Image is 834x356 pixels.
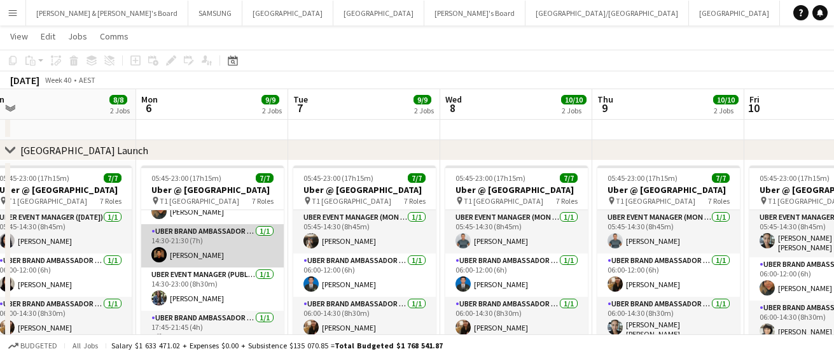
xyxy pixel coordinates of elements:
[293,184,436,196] h3: Uber @ [GEOGRAPHIC_DATA]
[713,95,739,104] span: 10/10
[443,101,462,115] span: 8
[714,106,738,115] div: 2 Jobs
[414,95,431,104] span: 9/9
[262,106,282,115] div: 2 Jobs
[445,184,588,196] h3: Uber @ [GEOGRAPHIC_DATA]
[597,166,740,354] app-job-card: 05:45-23:00 (17h15m)7/7Uber @ [GEOGRAPHIC_DATA] T1 [GEOGRAPHIC_DATA]7 RolesUBER Event Manager (Mo...
[20,144,148,157] div: [GEOGRAPHIC_DATA] Launch
[36,28,60,45] a: Edit
[595,101,613,115] span: 9
[445,253,588,297] app-card-role: UBER Brand Ambassador ([PERSON_NAME])1/106:00-12:00 (6h)[PERSON_NAME]
[63,28,92,45] a: Jobs
[335,341,443,350] span: Total Budgeted $1 768 541.87
[111,341,443,350] div: Salary $1 633 471.02 + Expenses $0.00 + Subsistence $135 070.85 =
[242,1,333,25] button: [GEOGRAPHIC_DATA]
[562,106,586,115] div: 2 Jobs
[424,1,525,25] button: [PERSON_NAME]'s Board
[455,173,525,183] span: 05:45-23:00 (17h15m)
[10,31,28,42] span: View
[293,94,308,105] span: Tue
[42,75,74,85] span: Week 40
[20,341,57,350] span: Budgeted
[293,166,436,354] app-job-card: 05:45-23:00 (17h15m)7/7Uber @ [GEOGRAPHIC_DATA] T1 [GEOGRAPHIC_DATA]7 RolesUBER Event Manager (Mo...
[95,28,134,45] a: Comms
[110,106,130,115] div: 2 Jobs
[141,224,284,267] app-card-role: UBER Brand Ambassador (Public Holiday)1/114:30-21:30 (7h)[PERSON_NAME]
[139,101,158,115] span: 6
[293,210,436,253] app-card-role: UBER Event Manager (Mon - Fri)1/105:45-14:30 (8h45m)[PERSON_NAME]
[708,196,730,206] span: 7 Roles
[747,101,760,115] span: 10
[303,173,373,183] span: 05:45-23:00 (17h15m)
[464,196,543,206] span: T1 [GEOGRAPHIC_DATA]
[141,311,284,354] app-card-role: UBER Brand Ambassador (Public Holiday)1/117:45-21:45 (4h)[PERSON_NAME]
[68,31,87,42] span: Jobs
[445,94,462,105] span: Wed
[26,1,188,25] button: [PERSON_NAME] & [PERSON_NAME]'s Board
[261,95,279,104] span: 9/9
[556,196,578,206] span: 7 Roles
[141,166,284,354] app-job-card: 05:45-23:00 (17h15m)7/7Uber @ [GEOGRAPHIC_DATA] T1 [GEOGRAPHIC_DATA]7 Roles[PERSON_NAME]UBER Bran...
[188,1,242,25] button: SAMSUNG
[525,1,689,25] button: [GEOGRAPHIC_DATA]/[GEOGRAPHIC_DATA]
[561,95,587,104] span: 10/10
[109,95,127,104] span: 8/8
[597,253,740,297] app-card-role: UBER Brand Ambassador ([PERSON_NAME])1/106:00-12:00 (6h)[PERSON_NAME]
[70,341,101,350] span: All jobs
[333,1,424,25] button: [GEOGRAPHIC_DATA]
[79,75,95,85] div: AEST
[608,173,678,183] span: 05:45-23:00 (17h15m)
[445,166,588,354] app-job-card: 05:45-23:00 (17h15m)7/7Uber @ [GEOGRAPHIC_DATA] T1 [GEOGRAPHIC_DATA]7 RolesUBER Event Manager (Mo...
[749,94,760,105] span: Fri
[760,173,830,183] span: 05:45-23:00 (17h15m)
[689,1,780,25] button: [GEOGRAPHIC_DATA]
[141,94,158,105] span: Mon
[293,297,436,340] app-card-role: UBER Brand Ambassador ([PERSON_NAME])1/106:00-14:30 (8h30m)[PERSON_NAME]
[597,210,740,253] app-card-role: UBER Event Manager (Mon - Fri)1/105:45-14:30 (8h45m)[PERSON_NAME]
[560,173,578,183] span: 7/7
[408,173,426,183] span: 7/7
[104,173,122,183] span: 7/7
[597,94,613,105] span: Thu
[445,297,588,340] app-card-role: UBER Brand Ambassador ([PERSON_NAME])1/106:00-14:30 (8h30m)[PERSON_NAME]
[160,196,239,206] span: T1 [GEOGRAPHIC_DATA]
[291,101,308,115] span: 7
[8,196,87,206] span: T1 [GEOGRAPHIC_DATA]
[445,210,588,253] app-card-role: UBER Event Manager (Mon - Fri)1/105:45-14:30 (8h45m)[PERSON_NAME]
[10,74,39,87] div: [DATE]
[293,253,436,297] app-card-role: UBER Brand Ambassador ([PERSON_NAME])1/106:00-12:00 (6h)[PERSON_NAME]
[712,173,730,183] span: 7/7
[616,196,695,206] span: T1 [GEOGRAPHIC_DATA]
[5,28,33,45] a: View
[151,173,221,183] span: 05:45-23:00 (17h15m)
[404,196,426,206] span: 7 Roles
[6,339,59,353] button: Budgeted
[414,106,434,115] div: 2 Jobs
[597,184,740,196] h3: Uber @ [GEOGRAPHIC_DATA]
[100,196,122,206] span: 7 Roles
[100,31,129,42] span: Comms
[141,267,284,311] app-card-role: UBER Event Manager (Public Holiday)1/114:30-23:00 (8h30m)[PERSON_NAME]
[252,196,274,206] span: 7 Roles
[141,184,284,196] h3: Uber @ [GEOGRAPHIC_DATA]
[256,173,274,183] span: 7/7
[597,297,740,344] app-card-role: UBER Brand Ambassador ([PERSON_NAME])1/106:00-14:30 (8h30m)[PERSON_NAME] [PERSON_NAME]
[312,196,391,206] span: T1 [GEOGRAPHIC_DATA]
[41,31,55,42] span: Edit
